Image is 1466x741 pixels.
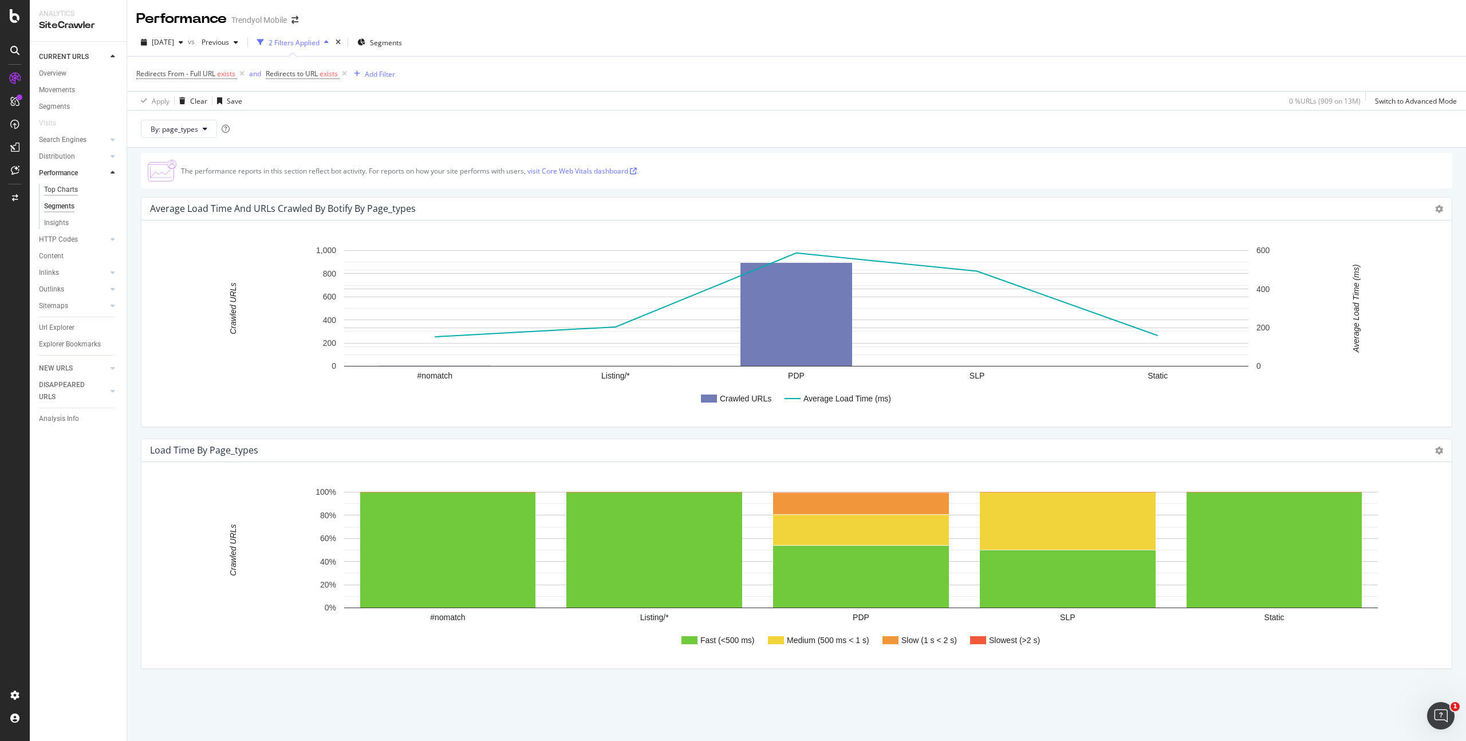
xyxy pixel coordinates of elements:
text: 200 [1256,323,1270,332]
text: Static [1148,371,1168,380]
iframe: Intercom live chat [1427,702,1455,730]
div: times [333,37,343,48]
text: 60% [320,534,336,543]
a: Performance [39,167,107,179]
text: PDP [853,613,869,622]
button: and [249,68,261,79]
div: Segments [44,200,74,212]
div: Add Filter [365,69,395,79]
div: Explorer Bookmarks [39,338,101,350]
div: Inlinks [39,267,59,279]
span: Segments [370,38,402,48]
text: 800 [323,269,337,278]
button: [DATE] [136,33,188,52]
span: 1 [1451,702,1460,711]
div: Analysis Info [39,413,79,425]
button: Previous [197,33,243,52]
div: CURRENT URLS [39,51,89,63]
text: 0 [1256,361,1261,370]
div: Performance [136,9,227,29]
text: PDP [788,371,805,380]
text: Crawled URLs [228,282,238,334]
text: 40% [320,557,336,566]
text: #nomatch [430,613,465,622]
a: Segments [39,101,119,113]
div: Segments [39,101,70,113]
text: 20% [320,580,336,589]
a: Search Engines [39,134,107,146]
a: Distribution [39,151,107,163]
div: Performance [39,167,78,179]
div: Url Explorer [39,322,74,334]
text: Average Load Time (ms) [1351,265,1361,353]
text: 1,000 [316,246,336,255]
div: Content [39,250,64,262]
text: Fast (<500 ms) [700,636,755,645]
div: DISAPPEARED URLS [39,379,97,403]
div: Insights [44,217,69,229]
div: Sitemaps [39,300,68,312]
a: Outlinks [39,283,107,295]
div: and [249,69,261,78]
div: Trendyol Mobile [231,14,287,26]
div: Overview [39,68,66,80]
text: 600 [1256,246,1270,255]
text: #nomatch [417,371,452,380]
a: Explorer Bookmarks [39,338,119,350]
a: Content [39,250,119,262]
a: HTTP Codes [39,234,107,246]
a: CURRENT URLS [39,51,107,63]
span: exists [217,69,235,78]
text: Static [1264,613,1284,622]
text: Slow (1 s < 2 s) [901,636,957,645]
a: Insights [44,217,119,229]
text: Medium (500 ms < 1 s) [787,636,869,645]
h4: Average Load Time and URLs Crawled by Botify by page_types [150,201,416,216]
text: Listing/* [601,371,630,380]
i: Options [1435,447,1443,455]
div: The performance reports in this section reflect bot activity. For reports on how your site perfor... [181,166,639,176]
button: Segments [353,33,407,52]
a: Analysis Info [39,413,119,425]
svg: A chart. [151,239,1443,417]
span: Previous [197,37,229,47]
text: Crawled URLs [228,524,238,576]
text: SLP [1060,613,1075,622]
svg: A chart. [151,480,1443,659]
div: HTTP Codes [39,234,78,246]
a: DISAPPEARED URLS [39,379,107,403]
span: Redirects to URL [266,69,318,78]
span: vs [188,37,197,46]
text: 400 [323,316,337,325]
span: By: page_types [151,124,198,134]
a: visit Core Web Vitals dashboard . [527,166,639,176]
text: 200 [323,338,337,348]
div: Search Engines [39,134,86,146]
button: Save [212,92,242,110]
div: Save [227,96,242,106]
div: Movements [39,84,75,96]
a: Sitemaps [39,300,107,312]
img: CjTTJyXI.png [148,160,176,182]
text: 0% [325,603,336,612]
text: Slowest (>2 s) [989,636,1040,645]
span: Redirects From - Full URL [136,69,215,78]
button: Add Filter [349,67,395,81]
div: Switch to Advanced Mode [1375,96,1457,106]
div: NEW URLS [39,362,73,375]
div: arrow-right-arrow-left [291,16,298,24]
div: Outlinks [39,283,64,295]
span: exists [320,69,338,78]
a: Segments [44,200,119,212]
div: 0 % URLs ( 909 on 13M ) [1289,96,1361,106]
button: By: page_types [141,120,217,138]
text: SLP [970,371,984,380]
div: SiteCrawler [39,19,117,32]
div: Apply [152,96,170,106]
h4: Load Time by page_types [150,443,258,458]
a: Visits [39,117,68,129]
a: NEW URLS [39,362,107,375]
a: Overview [39,68,119,80]
div: Clear [190,96,207,106]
